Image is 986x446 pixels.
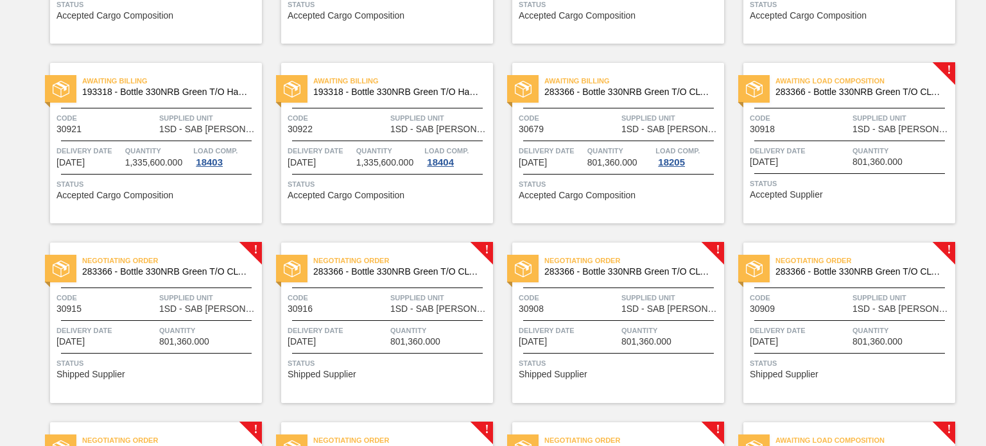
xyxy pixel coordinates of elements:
[390,291,490,304] span: Supplied Unit
[288,324,387,337] span: Delivery Date
[159,337,209,347] span: 801,360.000
[750,190,823,200] span: Accepted Supplier
[544,267,714,277] span: 283366 - Bottle 330NRB Green T/O CLT Booster
[724,63,955,223] a: !statusAwaiting Load Composition283366 - Bottle 330NRB Green T/O CLT BoosterCode30918Supplied Uni...
[746,261,763,277] img: status
[750,370,818,379] span: Shipped Supplier
[544,74,724,87] span: Awaiting Billing
[852,324,952,337] span: Quantity
[53,261,69,277] img: status
[750,357,952,370] span: Status
[262,243,493,403] a: !statusNegotiating Order283366 - Bottle 330NRB Green T/O CLT BoosterCode30916Supplied Unit1SD - S...
[56,291,156,304] span: Code
[390,337,440,347] span: 801,360.000
[288,304,313,314] span: 30916
[775,267,945,277] span: 283366 - Bottle 330NRB Green T/O CLT Booster
[56,178,259,191] span: Status
[587,144,653,157] span: Quantity
[313,254,493,267] span: Negotiating Order
[56,324,156,337] span: Delivery Date
[56,337,85,347] span: 08/29/2025
[288,370,356,379] span: Shipped Supplier
[159,124,259,134] span: 1SD - SAB Rosslyn Brewery
[56,112,156,124] span: Code
[519,124,544,134] span: 30679
[519,370,587,379] span: Shipped Supplier
[390,324,490,337] span: Quantity
[852,157,903,167] span: 801,360.000
[519,291,618,304] span: Code
[56,191,173,200] span: Accepted Cargo Composition
[724,243,955,403] a: !statusNegotiating Order283366 - Bottle 330NRB Green T/O CLT BoosterCode30909Supplied Unit1SD - S...
[775,74,955,87] span: Awaiting Load Composition
[193,144,259,167] a: Load Comp.18403
[515,81,532,98] img: status
[544,254,724,267] span: Negotiating Order
[515,261,532,277] img: status
[775,87,945,97] span: 283366 - Bottle 330NRB Green T/O CLT Booster
[519,191,636,200] span: Accepted Cargo Composition
[159,112,259,124] span: Supplied Unit
[56,124,82,134] span: 30921
[125,144,191,157] span: Quantity
[53,81,69,98] img: status
[390,124,490,134] span: 1SD - SAB Rosslyn Brewery
[262,63,493,223] a: statusAwaiting Billing193318 - Bottle 330NRB Green T/O Handi Fly FishCode30922Supplied Unit1SD - ...
[750,112,849,124] span: Code
[519,112,618,124] span: Code
[746,81,763,98] img: status
[655,144,721,167] a: Load Comp.18205
[356,158,414,167] span: 1,335,600.000
[852,124,952,134] span: 1SD - SAB Rosslyn Brewery
[750,304,775,314] span: 30909
[750,337,778,347] span: 08/29/2025
[621,124,721,134] span: 1SD - SAB Rosslyn Brewery
[493,243,724,403] a: !statusNegotiating Order283366 - Bottle 330NRB Green T/O CLT BoosterCode30908Supplied Unit1SD - S...
[852,337,903,347] span: 801,360.000
[56,11,173,21] span: Accepted Cargo Composition
[288,112,387,124] span: Code
[621,304,721,314] span: 1SD - SAB Rosslyn Brewery
[313,74,493,87] span: Awaiting Billing
[82,267,252,277] span: 283366 - Bottle 330NRB Green T/O CLT Booster
[159,304,259,314] span: 1SD - SAB Rosslyn Brewery
[655,157,688,167] div: 18205
[655,144,700,157] span: Load Comp.
[544,87,714,97] span: 283366 - Bottle 330NRB Green T/O CLT Booster
[424,144,490,167] a: Load Comp.18404
[519,304,544,314] span: 30908
[31,243,262,403] a: !statusNegotiating Order283366 - Bottle 330NRB Green T/O CLT BoosterCode30915Supplied Unit1SD - S...
[288,178,490,191] span: Status
[750,124,775,134] span: 30918
[750,291,849,304] span: Code
[31,63,262,223] a: statusAwaiting Billing193318 - Bottle 330NRB Green T/O Handi Fly FishCode30921Supplied Unit1SD - ...
[424,157,456,167] div: 18404
[288,337,316,347] span: 08/29/2025
[587,158,637,167] span: 801,360.000
[390,304,490,314] span: 1SD - SAB Rosslyn Brewery
[56,144,122,157] span: Delivery Date
[519,324,618,337] span: Delivery Date
[493,63,724,223] a: statusAwaiting Billing283366 - Bottle 330NRB Green T/O CLT BoosterCode30679Supplied Unit1SD - SAB...
[621,291,721,304] span: Supplied Unit
[313,267,483,277] span: 283366 - Bottle 330NRB Green T/O CLT Booster
[852,304,952,314] span: 1SD - SAB Rosslyn Brewery
[621,324,721,337] span: Quantity
[750,11,867,21] span: Accepted Cargo Composition
[284,261,300,277] img: status
[621,337,671,347] span: 801,360.000
[82,87,252,97] span: 193318 - Bottle 330NRB Green T/O Handi Fly Fish
[750,157,778,167] span: 08/29/2025
[519,158,547,167] span: 08/28/2025
[82,74,262,87] span: Awaiting Billing
[424,144,469,157] span: Load Comp.
[159,291,259,304] span: Supplied Unit
[159,324,259,337] span: Quantity
[193,144,238,157] span: Load Comp.
[288,124,313,134] span: 30922
[852,144,952,157] span: Quantity
[288,144,353,157] span: Delivery Date
[288,291,387,304] span: Code
[750,177,952,190] span: Status
[519,357,721,370] span: Status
